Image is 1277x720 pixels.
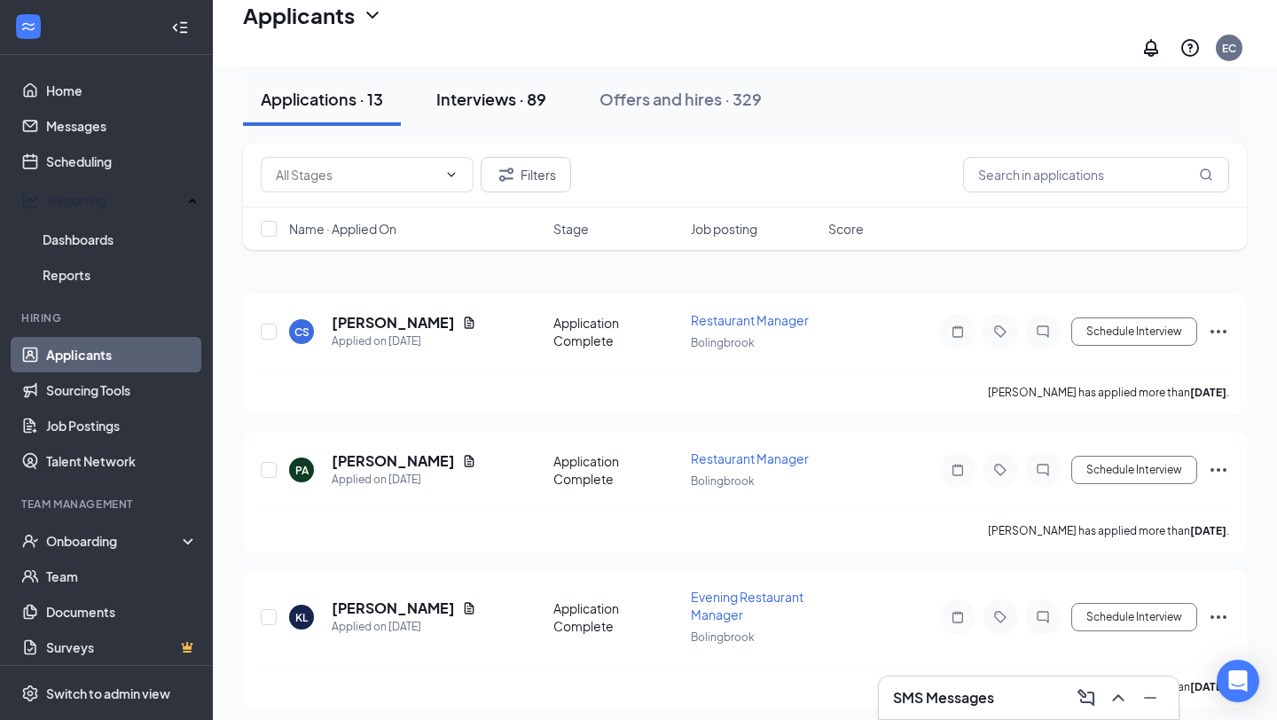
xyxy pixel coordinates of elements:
button: ComposeMessage [1072,684,1101,712]
svg: Ellipses [1208,321,1229,342]
a: Team [46,559,198,594]
h5: [PERSON_NAME] [332,313,455,333]
button: Minimize [1136,684,1164,712]
div: Application Complete [553,452,680,488]
a: Messages [46,108,198,144]
span: Job posting [691,220,757,238]
a: SurveysCrown [46,630,198,665]
svg: MagnifyingGlass [1199,168,1213,182]
svg: UserCheck [21,532,39,550]
span: Name · Applied On [289,220,396,238]
input: All Stages [276,165,437,184]
p: [PERSON_NAME] has applied more than . [988,523,1229,538]
svg: Collapse [171,19,189,36]
div: Applied on [DATE] [332,618,476,636]
a: Scheduling [46,144,198,179]
button: ChevronUp [1104,684,1132,712]
div: Hiring [21,310,194,325]
svg: Notifications [1140,37,1162,59]
div: CS [294,325,309,340]
a: Sourcing Tools [46,372,198,408]
div: Interviews · 89 [436,88,546,110]
svg: QuestionInfo [1179,37,1201,59]
button: Filter Filters [481,157,571,192]
svg: ComposeMessage [1076,687,1097,708]
a: Dashboards [43,222,198,257]
div: EC [1222,41,1236,56]
div: KL [295,610,308,625]
div: Application Complete [553,314,680,349]
svg: ChevronUp [1108,687,1129,708]
svg: Minimize [1140,687,1161,708]
h5: [PERSON_NAME] [332,599,455,618]
svg: ChevronDown [362,4,383,26]
svg: ChatInactive [1032,325,1054,339]
svg: Ellipses [1208,607,1229,628]
div: Switch to admin view [46,685,170,702]
span: Stage [553,220,589,238]
b: [DATE] [1190,386,1226,399]
button: Schedule Interview [1071,317,1197,346]
div: Onboarding [46,532,183,550]
div: Applied on [DATE] [332,471,476,489]
div: PA [295,463,309,478]
svg: Tag [990,325,1011,339]
h5: [PERSON_NAME] [332,451,455,471]
span: Bolingbrook [691,630,755,644]
a: Home [46,73,198,108]
span: Score [828,220,864,238]
span: Restaurant Manager [691,312,809,328]
svg: ChatInactive [1032,463,1054,477]
svg: Analysis [21,192,39,209]
div: Offers and hires · 329 [599,88,762,110]
svg: Document [462,601,476,615]
p: [PERSON_NAME] has applied more than . [988,385,1229,400]
a: Talent Network [46,443,198,479]
svg: Filter [496,164,517,185]
div: Applied on [DATE] [332,333,476,350]
svg: Tag [990,463,1011,477]
svg: Ellipses [1208,459,1229,481]
svg: ChevronDown [444,168,458,182]
span: Restaurant Manager [691,450,809,466]
div: Reporting [48,192,183,209]
span: Bolingbrook [691,474,755,488]
b: [DATE] [1190,680,1226,693]
svg: Settings [21,685,39,702]
button: Schedule Interview [1071,456,1197,484]
a: Documents [46,594,198,630]
div: Application Complete [553,599,680,635]
svg: Note [947,463,968,477]
b: [DATE] [1190,524,1226,537]
svg: Document [462,316,476,330]
a: Job Postings [46,408,198,443]
h3: SMS Messages [893,688,994,708]
svg: Note [947,610,968,624]
svg: WorkstreamLogo [20,18,37,35]
input: Search in applications [963,157,1229,192]
span: Evening Restaurant Manager [691,589,803,622]
div: Applications · 13 [261,88,383,110]
button: Schedule Interview [1071,603,1197,631]
svg: Tag [990,610,1011,624]
div: Open Intercom Messenger [1217,660,1259,702]
svg: Note [947,325,968,339]
div: Team Management [21,497,194,512]
a: Reports [43,257,198,293]
svg: Document [462,454,476,468]
a: Applicants [46,337,198,372]
svg: ChatInactive [1032,610,1054,624]
span: Bolingbrook [691,336,755,349]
